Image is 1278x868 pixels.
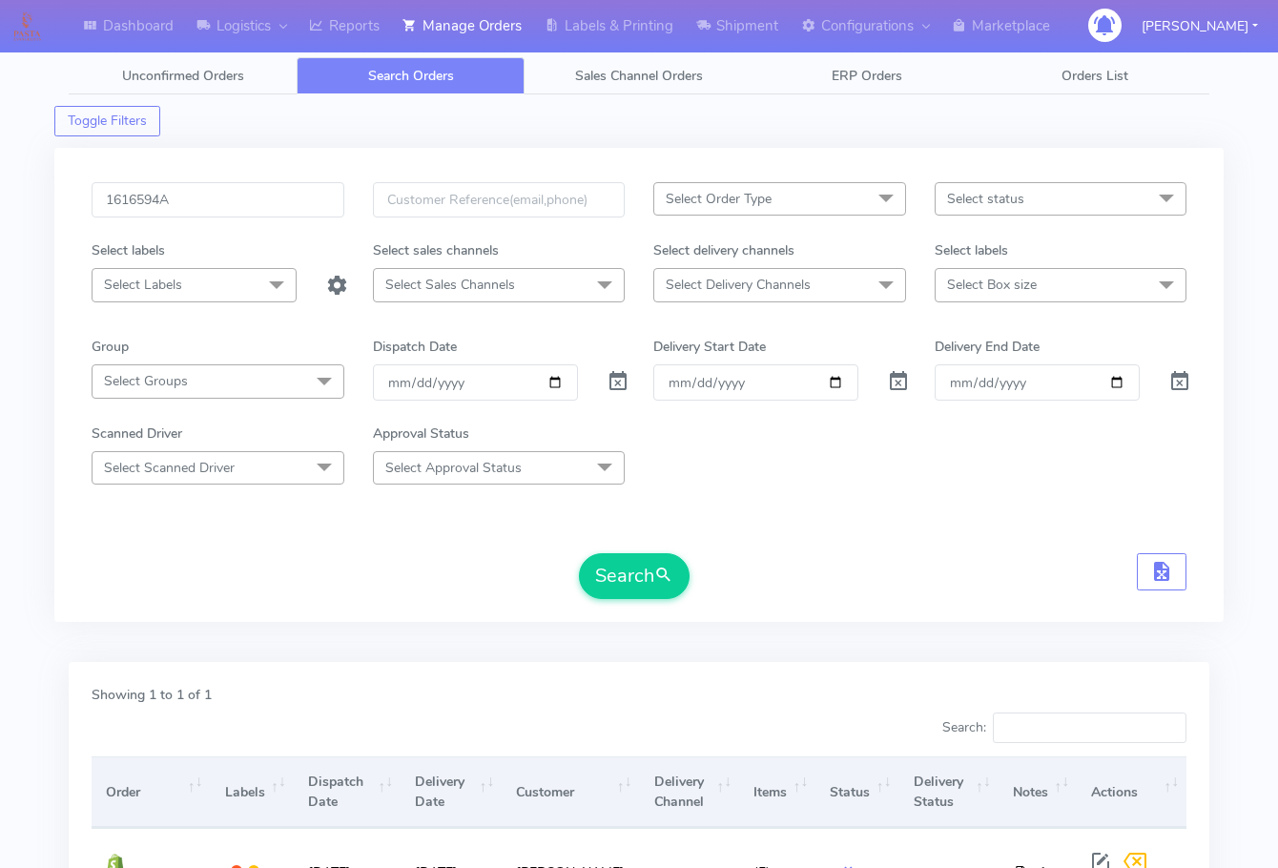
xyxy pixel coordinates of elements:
[92,337,129,357] label: Group
[373,182,626,217] input: Customer Reference(email,phone)
[815,756,898,828] th: Status: activate to sort column ascending
[373,240,499,260] label: Select sales channels
[666,190,772,208] span: Select Order Type
[947,190,1024,208] span: Select status
[294,756,401,828] th: Dispatch Date: activate to sort column ascending
[942,713,1186,743] label: Search:
[653,337,766,357] label: Delivery Start Date
[122,67,244,85] span: Unconfirmed Orders
[999,756,1077,828] th: Notes: activate to sort column ascending
[947,276,1037,294] span: Select Box size
[739,756,815,828] th: Items: activate to sort column ascending
[104,459,235,477] span: Select Scanned Driver
[832,67,902,85] span: ERP Orders
[640,756,739,828] th: Delivery Channel: activate to sort column ascending
[104,372,188,390] span: Select Groups
[1062,67,1128,85] span: Orders List
[666,276,811,294] span: Select Delivery Channels
[92,685,212,705] label: Showing 1 to 1 of 1
[92,182,344,217] input: Order Id
[579,553,690,599] button: Search
[575,67,703,85] span: Sales Channel Orders
[653,240,794,260] label: Select delivery channels
[368,67,454,85] span: Search Orders
[54,106,160,136] button: Toggle Filters
[898,756,998,828] th: Delivery Status: activate to sort column ascending
[1077,756,1186,828] th: Actions: activate to sort column ascending
[935,337,1040,357] label: Delivery End Date
[385,459,522,477] span: Select Approval Status
[373,337,457,357] label: Dispatch Date
[993,713,1186,743] input: Search:
[104,276,182,294] span: Select Labels
[211,756,294,828] th: Labels: activate to sort column ascending
[69,57,1209,94] ul: Tabs
[373,424,469,444] label: Approval Status
[92,240,165,260] label: Select labels
[935,240,1008,260] label: Select labels
[92,756,211,828] th: Order: activate to sort column ascending
[385,276,515,294] span: Select Sales Channels
[502,756,639,828] th: Customer: activate to sort column ascending
[1127,7,1272,46] button: [PERSON_NAME]
[401,756,502,828] th: Delivery Date: activate to sort column ascending
[92,424,182,444] label: Scanned Driver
